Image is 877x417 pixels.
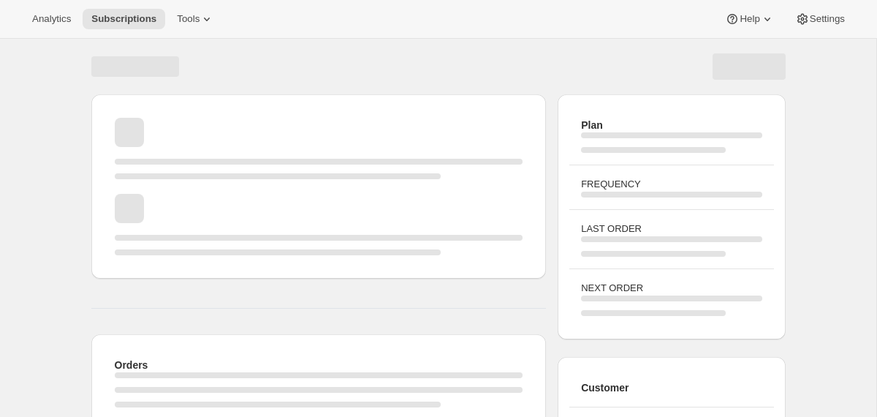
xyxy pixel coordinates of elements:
[168,9,223,29] button: Tools
[716,9,783,29] button: Help
[91,13,156,25] span: Subscriptions
[177,13,200,25] span: Tools
[581,281,762,296] h3: NEXT ORDER
[83,9,165,29] button: Subscriptions
[581,118,762,132] h2: Plan
[581,380,762,395] h2: Customer
[581,222,762,236] h3: LAST ORDER
[810,13,845,25] span: Settings
[581,177,762,192] h3: FREQUENCY
[740,13,759,25] span: Help
[115,358,523,372] h2: Orders
[786,9,854,29] button: Settings
[32,13,71,25] span: Analytics
[23,9,80,29] button: Analytics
